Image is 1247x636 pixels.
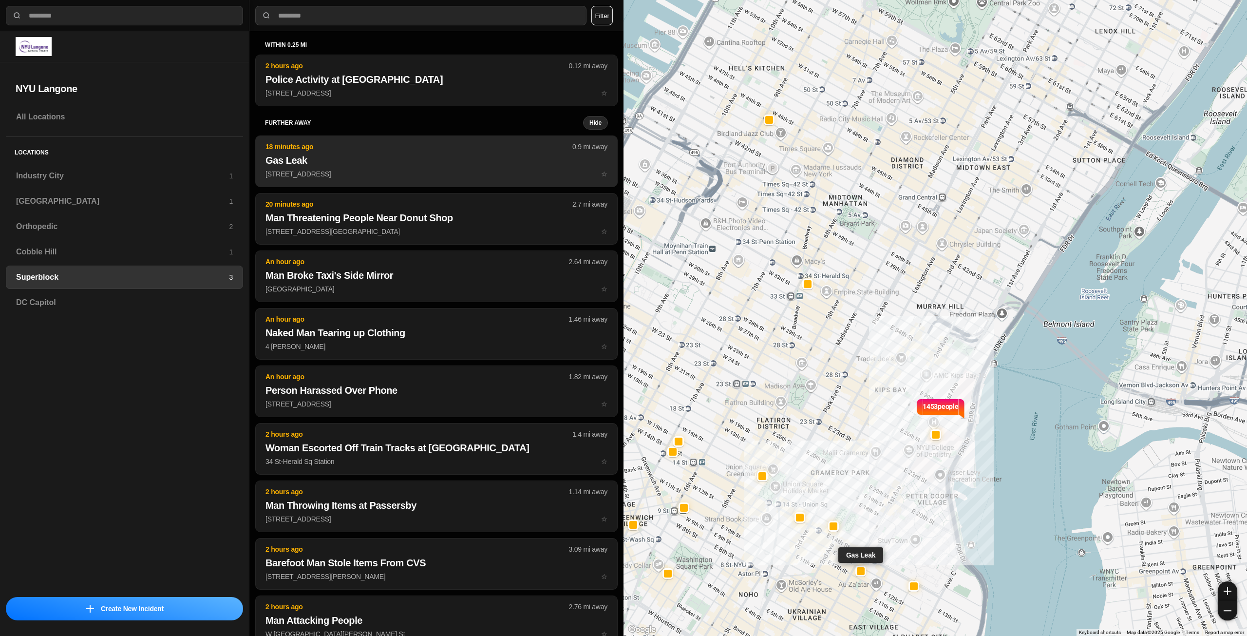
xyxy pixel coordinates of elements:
a: An hour ago1.82 mi awayPerson Harassed Over Phone[STREET_ADDRESS]star [255,400,618,408]
p: 3 [229,272,233,282]
p: 2 hours ago [265,429,572,439]
button: Gas Leak [855,566,866,577]
a: An hour ago1.46 mi awayNaked Man Tearing up Clothing4 [PERSON_NAME]star [255,342,618,350]
p: Create New Incident [101,604,164,614]
button: 2 hours ago0.12 mi awayPolice Activity at [GEOGRAPHIC_DATA][STREET_ADDRESS]star [255,55,618,106]
img: zoom-out [1224,607,1231,615]
h2: NYU Langone [16,82,233,96]
p: An hour ago [265,257,569,267]
a: DC Capitol [6,291,243,314]
p: 0.12 mi away [569,61,607,71]
img: notch [959,398,966,419]
span: star [601,285,607,293]
p: [STREET_ADDRESS] [265,88,607,98]
span: star [601,573,607,580]
p: 0.9 mi away [572,142,607,152]
button: Keyboard shortcuts [1079,629,1121,636]
h3: Industry City [16,170,229,182]
div: Gas Leak [838,547,883,563]
p: [STREET_ADDRESS] [265,169,607,179]
img: logo [16,37,52,56]
h2: Man Broke Taxi's Side Mirror [265,269,607,282]
h3: DC Capitol [16,297,233,308]
h2: Man Attacking People [265,614,607,627]
p: 18 minutes ago [265,142,572,152]
p: 2.7 mi away [572,199,607,209]
p: 4 [PERSON_NAME] [265,342,607,351]
button: zoom-out [1218,601,1237,620]
p: 1453 people [923,402,959,423]
a: 2 hours ago1.4 mi awayWoman Escorted Off Train Tracks at [GEOGRAPHIC_DATA]34 St-Herald Sq Station... [255,457,618,465]
h3: Superblock [16,271,229,283]
a: [GEOGRAPHIC_DATA]1 [6,190,243,213]
a: Cobble Hill1 [6,240,243,264]
button: 2 hours ago3.09 mi awayBarefoot Man Stole Items From CVS[STREET_ADDRESS][PERSON_NAME]star [255,538,618,590]
h2: Man Threatening People Near Donut Shop [265,211,607,225]
span: star [601,228,607,235]
p: 2.64 mi away [569,257,607,267]
p: [STREET_ADDRESS] [265,514,607,524]
p: 34 St-Herald Sq Station [265,457,607,466]
button: Hide [583,116,608,130]
p: 1.14 mi away [569,487,607,497]
img: notch [915,398,923,419]
h3: All Locations [16,111,233,123]
p: 2 hours ago [265,544,569,554]
button: 2 hours ago1.4 mi awayWoman Escorted Off Train Tracks at [GEOGRAPHIC_DATA]34 St-Herald Sq Station... [255,423,618,475]
p: An hour ago [265,372,569,382]
h3: Orthopedic [16,221,229,232]
p: 1.82 mi away [569,372,607,382]
p: 1.4 mi away [572,429,607,439]
img: search [262,11,271,20]
span: star [601,400,607,408]
p: 2.76 mi away [569,602,607,612]
button: An hour ago1.46 mi awayNaked Man Tearing up Clothing4 [PERSON_NAME]star [255,308,618,360]
h5: further away [265,119,583,127]
h2: Naked Man Tearing up Clothing [265,326,607,340]
h3: [GEOGRAPHIC_DATA] [16,195,229,207]
h2: Gas Leak [265,154,607,167]
span: star [601,89,607,97]
span: star [601,343,607,350]
p: [STREET_ADDRESS][PERSON_NAME] [265,572,607,581]
button: iconCreate New Incident [6,597,243,620]
span: star [601,515,607,523]
a: 20 minutes ago2.7 mi awayMan Threatening People Near Donut Shop[STREET_ADDRESS][GEOGRAPHIC_DATA]star [255,227,618,235]
button: Filter [591,6,613,25]
p: [GEOGRAPHIC_DATA] [265,284,607,294]
p: 1.46 mi away [569,314,607,324]
p: 1 [229,171,233,181]
a: Superblock3 [6,266,243,289]
a: Report a map error [1205,630,1244,635]
img: Google [626,623,658,636]
a: 2 hours ago3.09 mi awayBarefoot Man Stole Items From CVS[STREET_ADDRESS][PERSON_NAME]star [255,572,618,580]
button: An hour ago1.82 mi awayPerson Harassed Over Phone[STREET_ADDRESS]star [255,366,618,417]
img: icon [86,605,94,613]
h2: Person Harassed Over Phone [265,384,607,397]
h5: Locations [6,137,243,164]
small: Hide [589,119,602,127]
img: zoom-in [1224,587,1231,595]
p: An hour ago [265,314,569,324]
img: search [12,11,22,20]
p: 20 minutes ago [265,199,572,209]
button: 20 minutes ago2.7 mi awayMan Threatening People Near Donut Shop[STREET_ADDRESS][GEOGRAPHIC_DATA]star [255,193,618,245]
span: star [601,170,607,178]
a: Orthopedic2 [6,215,243,238]
a: All Locations [6,105,243,129]
a: 18 minutes ago0.9 mi awayGas Leak[STREET_ADDRESS]star [255,170,618,178]
p: 2 hours ago [265,602,569,612]
a: Industry City1 [6,164,243,188]
span: Map data ©2025 Google [1127,630,1180,635]
h2: Woman Escorted Off Train Tracks at [GEOGRAPHIC_DATA] [265,441,607,455]
h5: within 0.25 mi [265,41,608,49]
a: An hour ago2.64 mi awayMan Broke Taxi's Side Mirror[GEOGRAPHIC_DATA]star [255,285,618,293]
h2: Police Activity at [GEOGRAPHIC_DATA] [265,73,607,86]
p: 3.09 mi away [569,544,607,554]
p: 2 hours ago [265,61,569,71]
p: 1 [229,196,233,206]
p: [STREET_ADDRESS] [265,399,607,409]
p: 1 [229,247,233,257]
button: 2 hours ago1.14 mi awayMan Throwing Items at Passersby[STREET_ADDRESS]star [255,481,618,532]
a: Open this area in Google Maps (opens a new window) [626,623,658,636]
